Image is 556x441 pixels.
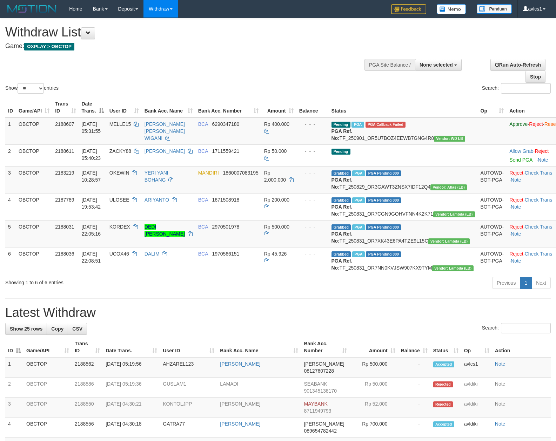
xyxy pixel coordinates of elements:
[82,170,101,183] span: [DATE] 10:28:57
[109,224,130,230] span: KORDEX
[461,378,492,398] td: avldiki
[55,148,74,154] span: 2188611
[329,247,478,274] td: TF_250831_OR7NN0KVJSW907KX9TYM
[501,83,551,94] input: Search:
[103,398,160,418] td: [DATE] 04:30:21
[16,144,52,166] td: OBCTOP
[432,265,474,271] span: Vendor URL: https://dashboard.q2checkout.com/secure
[430,337,461,357] th: Status: activate to sort column ascending
[109,197,129,203] span: ULOSEE
[331,258,353,271] b: PGA Ref. No:
[103,337,160,357] th: Date Trans.: activate to sort column ascending
[461,418,492,437] td: avldiki
[304,368,334,374] span: Copy 08127607228 to clipboard
[72,418,103,437] td: 2188556
[145,224,185,237] a: DEDI [PERSON_NAME]
[5,144,16,166] td: 2
[509,121,528,127] a: Approve
[109,148,131,154] span: ZACKY88
[5,378,24,398] td: 2
[198,197,208,203] span: BCA
[398,357,430,378] td: -
[478,220,507,247] td: AUTOWD-BOT-PGA
[352,197,364,203] span: Marked by avlcs2
[433,421,454,427] span: Accepted
[299,148,326,155] div: - - -
[72,378,103,398] td: 2188586
[16,117,52,145] td: OBCTOP
[145,121,185,141] a: [PERSON_NAME] [PERSON_NAME] WIGANI
[478,193,507,220] td: AUTOWD-BOT-PGA
[525,224,552,230] a: Check Trans
[24,337,72,357] th: Game/API: activate to sort column ascending
[329,220,478,247] td: TF_250831_OR7XK43E6PA4TZE9L15C
[5,117,16,145] td: 1
[350,357,398,378] td: Rp 500,000
[198,148,208,154] span: BCA
[525,170,552,176] a: Check Trans
[55,224,74,230] span: 2188031
[329,166,478,193] td: TF_250829_OR3GAWT3ZNSX7IDF12Q4
[398,337,430,357] th: Balance: activate to sort column ascending
[264,121,289,127] span: Rp 400.000
[55,121,74,127] span: 2188607
[461,357,492,378] td: avlcs1
[352,251,364,257] span: Marked by avlcs1
[509,148,533,154] a: Allow Grab
[16,220,52,247] td: OBCTOP
[509,170,523,176] a: Reject
[145,148,185,154] a: [PERSON_NAME]
[16,97,52,117] th: Game/API: activate to sort column ascending
[5,306,551,320] h1: Latest Withdraw
[55,197,74,203] span: 2187789
[434,136,465,142] span: Vendor URL: https://dashboard.q2checkout.com/secure
[264,170,286,183] span: Rp 2.000.000
[509,224,523,230] a: Reject
[299,169,326,176] div: - - -
[352,224,364,230] span: Marked by avlcs1
[296,97,329,117] th: Balance
[525,251,552,257] a: Check Trans
[109,251,129,257] span: UCOX46
[538,157,548,163] a: Note
[329,97,478,117] th: Status
[331,128,353,141] b: PGA Ref. No:
[331,231,353,244] b: PGA Ref. No:
[430,184,467,190] span: Vendor URL: https://dashboard.q2checkout.com/secure
[433,401,453,407] span: Rejected
[366,224,401,230] span: PGA Pending
[304,388,336,394] span: Copy 901345138170 to clipboard
[264,148,287,154] span: Rp 50.000
[52,97,79,117] th: Trans ID: activate to sort column ascending
[5,357,24,378] td: 1
[212,148,239,154] span: Copy 1711559421 to clipboard
[329,193,478,220] td: TF_250831_OR7CGN9GOHVFNN4K2K71
[145,251,160,257] a: DALIM
[511,204,521,210] a: Note
[299,223,326,230] div: - - -
[212,121,239,127] span: Copy 6290347180 to clipboard
[461,337,492,357] th: Op: activate to sort column ascending
[366,251,401,257] span: PGA Pending
[415,59,462,71] button: None selected
[195,97,261,117] th: Bank Acc. Number: activate to sort column ascending
[304,428,336,434] span: Copy 089654782442 to clipboard
[331,149,350,155] span: Pending
[79,97,107,117] th: Date Trans.: activate to sort column descending
[304,401,327,407] span: MAYBANK
[501,323,551,333] input: Search:
[5,220,16,247] td: 5
[264,224,289,230] span: Rp 500.000
[299,196,326,203] div: - - -
[5,43,364,50] h4: Game:
[5,97,16,117] th: ID
[160,398,217,418] td: KONTOLJPP
[72,326,82,332] span: CSV
[103,378,160,398] td: [DATE] 05:19:36
[145,170,168,183] a: YERI YANI BOHANG
[351,122,364,128] span: Marked by avldiki
[482,323,551,333] label: Search:
[525,197,552,203] a: Check Trans
[511,258,521,264] a: Note
[24,418,72,437] td: OBCTOP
